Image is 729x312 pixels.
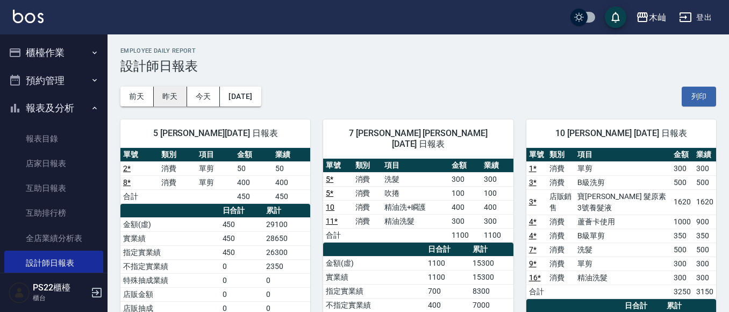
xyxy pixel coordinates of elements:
[4,39,103,67] button: 櫃檯作業
[263,259,310,273] td: 2350
[449,200,481,214] td: 400
[220,217,263,231] td: 450
[547,229,575,243] td: 消費
[4,67,103,95] button: 預約管理
[382,200,449,214] td: 精油洗+瞬護
[449,172,481,186] td: 300
[159,175,197,189] td: 消費
[575,229,671,243] td: B級單剪
[671,271,694,285] td: 300
[481,186,513,200] td: 100
[470,298,513,312] td: 7000
[382,186,449,200] td: 吹捲
[671,161,694,175] td: 300
[575,189,671,215] td: 寶[PERSON_NAME] 髮原素3號養髮液
[120,47,716,54] h2: Employee Daily Report
[196,161,234,175] td: 單剪
[425,243,470,257] th: 日合計
[526,285,547,299] td: 合計
[326,203,334,211] a: 10
[382,214,449,228] td: 精油洗髮
[575,243,671,257] td: 洗髮
[120,189,159,203] td: 合計
[481,159,513,173] th: 業績
[263,287,310,301] td: 0
[323,270,425,284] td: 實業績
[526,148,716,299] table: a dense table
[694,229,716,243] td: 350
[263,231,310,245] td: 28650
[547,271,575,285] td: 消費
[671,285,694,299] td: 3250
[605,6,626,28] button: save
[382,172,449,186] td: 洗髮
[649,11,666,24] div: 木屾
[353,186,382,200] td: 消費
[671,189,694,215] td: 1620
[187,87,220,107] button: 今天
[133,128,297,139] span: 5 [PERSON_NAME][DATE] 日報表
[234,175,273,189] td: 400
[263,217,310,231] td: 29100
[671,215,694,229] td: 1000
[382,159,449,173] th: 項目
[220,273,263,287] td: 0
[323,159,352,173] th: 單號
[220,204,263,218] th: 日合計
[449,186,481,200] td: 100
[353,172,382,186] td: 消費
[323,256,425,270] td: 金額(虛)
[273,148,311,162] th: 業績
[336,128,500,150] span: 7 [PERSON_NAME] [PERSON_NAME] [DATE] 日報表
[159,161,197,175] td: 消費
[671,148,694,162] th: 金額
[694,285,716,299] td: 3150
[120,59,716,74] h3: 設計師日報表
[575,257,671,271] td: 單剪
[273,161,311,175] td: 50
[196,148,234,162] th: 項目
[682,87,716,107] button: 列印
[575,148,671,162] th: 項目
[694,148,716,162] th: 業績
[323,159,513,243] table: a dense table
[4,226,103,251] a: 全店業績分析表
[425,298,470,312] td: 400
[220,231,263,245] td: 450
[220,259,263,273] td: 0
[481,228,513,242] td: 1100
[273,189,311,203] td: 450
[425,270,470,284] td: 1100
[4,94,103,122] button: 報表及分析
[263,245,310,259] td: 26300
[671,243,694,257] td: 500
[4,126,103,151] a: 報表目錄
[575,161,671,175] td: 單剪
[220,287,263,301] td: 0
[120,87,154,107] button: 前天
[234,161,273,175] td: 50
[675,8,716,27] button: 登出
[694,243,716,257] td: 500
[694,161,716,175] td: 300
[234,189,273,203] td: 450
[353,159,382,173] th: 類別
[470,256,513,270] td: 15300
[120,217,220,231] td: 金額(虛)
[323,228,352,242] td: 合計
[671,229,694,243] td: 350
[547,148,575,162] th: 類別
[575,175,671,189] td: B級洗剪
[120,148,159,162] th: 單號
[9,282,30,303] img: Person
[449,228,481,242] td: 1100
[547,215,575,229] td: 消費
[547,189,575,215] td: 店販銷售
[4,201,103,225] a: 互助排行榜
[353,200,382,214] td: 消費
[575,271,671,285] td: 精油洗髮
[481,172,513,186] td: 300
[481,200,513,214] td: 400
[196,175,234,189] td: 單剪
[323,298,425,312] td: 不指定實業績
